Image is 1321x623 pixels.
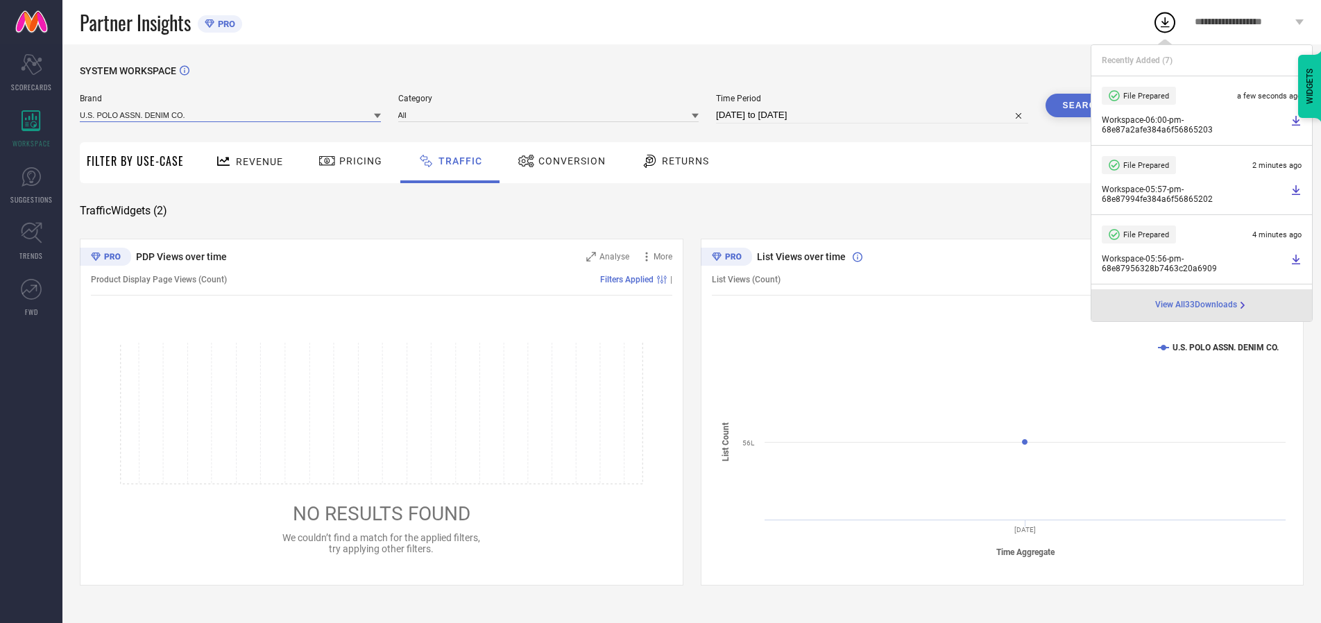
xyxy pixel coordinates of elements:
span: Workspace - 06:00-pm - 68e87a2afe384a6f56865203 [1102,115,1287,135]
a: Download [1290,185,1302,204]
a: Download [1290,254,1302,273]
span: Recently Added ( 7 ) [1102,56,1173,65]
span: Partner Insights [80,8,191,37]
span: Conversion [538,155,606,167]
a: View All33Downloads [1155,300,1248,311]
div: Open download page [1155,300,1248,311]
span: Filters Applied [600,275,654,284]
div: Open download list [1152,10,1177,35]
svg: Zoom [586,252,596,262]
div: Premium [80,248,131,268]
span: Time Period [716,94,1028,103]
text: U.S. POLO ASSN. DENIM CO. [1173,343,1279,352]
span: PDP Views over time [136,251,227,262]
span: 2 minutes ago [1252,161,1302,170]
div: Premium [701,248,752,268]
tspan: Time Aggregate [996,547,1055,557]
tspan: List Count [721,423,731,461]
span: a few seconds ago [1237,92,1302,101]
span: | [670,275,672,284]
span: File Prepared [1123,161,1169,170]
span: SUGGESTIONS [10,194,53,205]
span: List Views over time [757,251,846,262]
span: We couldn’t find a match for the applied filters, try applying other filters. [282,532,480,554]
span: NO RESULTS FOUND [293,502,470,525]
span: 4 minutes ago [1252,230,1302,239]
span: Brand [80,94,381,103]
span: List Views (Count) [712,275,781,284]
a: Download [1290,115,1302,135]
span: Pricing [339,155,382,167]
span: File Prepared [1123,230,1169,239]
text: [DATE] [1014,526,1036,534]
button: Search [1046,94,1120,117]
span: SCORECARDS [11,82,52,92]
span: File Prepared [1123,92,1169,101]
span: More [654,252,672,262]
span: Traffic Widgets ( 2 ) [80,204,167,218]
span: TRENDS [19,250,43,261]
span: Analyse [599,252,629,262]
span: View All 33 Downloads [1155,300,1237,311]
span: WORKSPACE [12,138,51,148]
span: Returns [662,155,709,167]
span: Workspace - 05:56-pm - 68e87956328b7463c20a6909 [1102,254,1287,273]
text: 56L [742,439,755,447]
span: PRO [214,19,235,29]
span: Filter By Use-Case [87,153,184,169]
span: SYSTEM WORKSPACE [80,65,176,76]
input: Select time period [716,107,1028,123]
span: FWD [25,307,38,317]
span: Revenue [236,156,283,167]
span: Workspace - 05:57-pm - 68e87994fe384a6f56865202 [1102,185,1287,204]
span: Category [398,94,699,103]
span: Product Display Page Views (Count) [91,275,227,284]
span: Traffic [438,155,482,167]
